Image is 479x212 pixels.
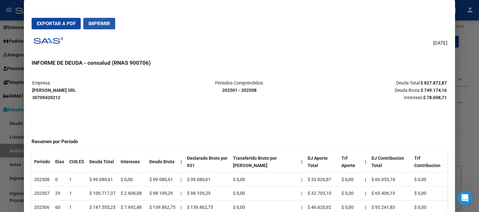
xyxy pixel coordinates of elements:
th: DJ Contribucion Total [369,151,412,172]
th: DJ Aporte Total [305,151,339,172]
td: $ 99.080,61 [184,172,230,186]
td: $ 0,00 [412,172,447,186]
td: $ 0,00 [339,186,363,201]
th: | [363,186,369,201]
p: Empresa: [32,79,170,101]
th: Periodo [32,151,53,172]
td: $ 98.109,29 [147,186,178,201]
strong: $ 749.174,16 [421,88,447,93]
td: | [299,172,305,186]
td: | [178,172,184,186]
strong: 202501 - 202508 [222,88,257,93]
iframe: Intercom live chat [457,190,473,206]
strong: [PERSON_NAME] SRL 30709420212 [32,88,76,100]
td: $ 66.053,74 [369,172,412,186]
td: $ 99.080,61 [87,172,118,186]
td: $ 33.026,87 [305,172,339,186]
th: | [363,151,369,172]
th: CUILES [67,151,87,172]
th: | [178,151,184,172]
th: Trf Aporte [339,151,363,172]
td: 1 [67,186,87,201]
td: $ 99.080,61 [147,172,178,186]
button: Exportar a PDF [32,18,81,29]
td: $ 0,00 [412,186,447,201]
h3: INFORME DE DEUDA - consalud (RNAS 900706) [32,59,447,67]
span: Imprimir [88,21,110,26]
td: $ 100.717,37 [87,186,118,201]
td: $ 32.703,10 [305,186,339,201]
td: 0 [53,172,67,186]
td: $ 0,00 [230,186,299,201]
th: Trf Contribucion [412,151,447,172]
td: $ 0,00 [339,172,363,186]
p: Periodos Comprendidos: [171,79,309,94]
th: Declarado Bruto por 931 [184,151,230,172]
th: | [363,172,369,186]
td: | [299,186,305,201]
th: Transferido Bruto por [PERSON_NAME] [230,151,299,172]
td: | [178,186,184,201]
td: 1 [67,172,87,186]
th: Deuda Bruta [147,151,178,172]
td: $ 98.109,29 [184,186,230,201]
th: Dias [53,151,67,172]
th: | [299,151,305,172]
h4: Resumen por Período [32,138,447,145]
td: $ 2.608,08 [118,186,147,201]
strong: $ 827.872,87 [421,80,447,85]
td: 29 [53,186,67,201]
span: Exportar a PDF [37,21,76,26]
td: $ 0,00 [118,172,147,186]
td: $ 0,00 [230,172,299,186]
button: Imprimir [83,18,115,29]
td: 202507 [32,186,53,201]
th: Deuda Total [87,151,118,172]
th: Intereses [118,151,147,172]
td: $ 65.406,19 [369,186,412,201]
span: [DATE] [433,40,447,47]
strong: $ 78.698,71 [423,95,447,100]
td: 202508 [32,172,53,186]
p: Deuda Total: Deuda Bruta: Intereses: [309,79,447,101]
